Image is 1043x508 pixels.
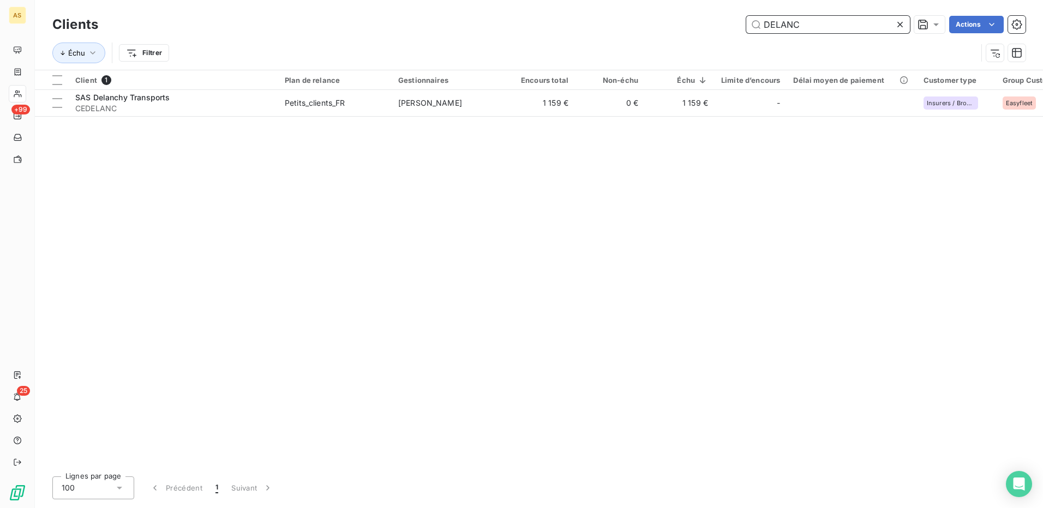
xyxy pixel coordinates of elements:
div: Échu [651,76,708,84]
span: 1 [215,482,218,493]
button: Échu [52,43,105,63]
h3: Clients [52,15,98,34]
div: Customer type [924,76,990,84]
span: Échu [68,49,85,57]
span: 25 [17,386,30,396]
td: 0 € [575,90,645,116]
span: SAS Delanchy Transports [75,93,170,102]
div: AS [9,7,26,24]
button: Actions [949,16,1004,33]
span: Insurers / Brokers [927,100,975,106]
div: Limite d’encours [721,76,780,84]
div: Open Intercom Messenger [1006,471,1032,497]
button: 1 [209,476,225,499]
button: Précédent [143,476,209,499]
td: 1 159 € [645,90,715,116]
button: Suivant [225,476,280,499]
div: Gestionnaires [398,76,499,84]
span: +99 [11,105,30,114]
span: [PERSON_NAME] [398,98,462,107]
span: CEDELANC [75,103,272,114]
span: Client [75,76,97,84]
div: Petits_clients_FR [285,98,345,108]
div: Délai moyen de paiement [793,76,910,84]
button: Filtrer [119,44,169,62]
img: Logo LeanPay [9,484,26,501]
div: Encours total [512,76,568,84]
div: Non-échu [582,76,638,84]
span: - [777,98,780,108]
span: 1 [101,75,111,85]
span: Easyfleet [1006,100,1033,106]
span: 100 [62,482,75,493]
div: Plan de relance [285,76,385,84]
td: 1 159 € [505,90,575,116]
a: +99 [9,107,26,124]
input: Rechercher [746,16,910,33]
